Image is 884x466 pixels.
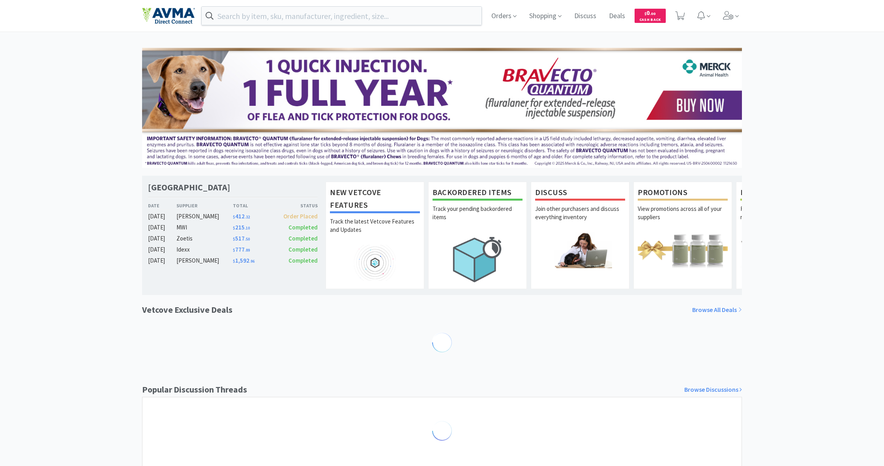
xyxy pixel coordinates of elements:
a: $0.00Cash Back [635,5,666,26]
h1: Free Samples [740,186,830,201]
span: . 50 [245,237,250,242]
a: PromotionsView promotions across all of your suppliers [633,182,732,289]
img: 3ffb5edee65b4d9ab6d7b0afa510b01f.jpg [142,48,742,168]
span: $ [233,225,235,231]
img: hero_promotions.png [638,232,728,268]
span: 412 [233,212,250,220]
a: [DATE]Zoetis$517.50Completed [148,234,318,243]
span: Completed [288,235,318,242]
div: [DATE] [148,212,176,221]
div: Supplier [176,202,233,209]
span: Completed [288,246,318,253]
h1: Backordered Items [433,186,523,201]
span: Order Placed [283,212,318,220]
div: MWI [176,223,233,232]
span: . 00 [650,11,656,16]
a: Free SamplesRequest free samples on the newest veterinary products [736,182,835,289]
div: [DATE] [148,256,176,265]
p: Join other purchasers and discuss everything inventory [535,205,625,232]
img: hero_discuss.png [535,232,625,268]
span: $ [233,259,235,264]
h1: [GEOGRAPHIC_DATA] [148,182,230,193]
span: . 89 [245,248,250,253]
p: Track your pending backordered items [433,205,523,232]
h1: Popular Discussion Threads [142,383,247,396]
span: Cash Back [639,18,661,23]
a: Discuss [571,13,599,20]
a: Browse Discussions [684,385,742,395]
div: Zoetis [176,234,233,243]
div: [PERSON_NAME] [176,212,233,221]
a: New Vetcove FeaturesTrack the latest Vetcove Features and Updates [326,182,424,289]
p: Request free samples on the newest veterinary products [740,205,830,232]
a: Browse All Deals [692,305,742,315]
a: [DATE][PERSON_NAME]$1,592.96Completed [148,256,318,265]
span: Completed [288,257,318,264]
div: Idexx [176,245,233,254]
span: Completed [288,224,318,231]
img: hero_feature_roadmap.png [330,245,420,281]
a: [DATE][PERSON_NAME]$412.32Order Placed [148,212,318,221]
span: $ [233,214,235,220]
input: Search by item, sku, manufacturer, ingredient, size... [202,7,481,25]
span: $ [233,248,235,253]
span: . 10 [245,225,250,231]
div: Date [148,202,176,209]
span: . 96 [249,259,255,264]
a: [DATE]MWI$215.10Completed [148,223,318,232]
div: [DATE] [148,245,176,254]
a: Deals [606,13,628,20]
span: 0 [644,9,656,17]
img: hero_samples.png [740,232,830,268]
img: e4e33dab9f054f5782a47901c742baa9_102.png [142,8,195,24]
span: 1,592 [233,257,255,264]
a: DiscussJoin other purchasers and discuss everything inventory [531,182,629,289]
span: $ [233,237,235,242]
span: 777 [233,246,250,253]
img: hero_backorders.png [433,232,523,286]
a: Backordered ItemsTrack your pending backordered items [428,182,527,289]
span: . 32 [245,214,250,220]
p: Track the latest Vetcove Features and Updates [330,217,420,245]
div: Status [275,202,318,209]
h1: Vetcove Exclusive Deals [142,303,232,317]
div: [DATE] [148,223,176,232]
div: [PERSON_NAME] [176,256,233,265]
span: $ [644,11,646,16]
p: View promotions across all of your suppliers [638,205,728,232]
div: [DATE] [148,234,176,243]
span: 517 [233,235,250,242]
span: 215 [233,224,250,231]
div: Total [233,202,275,209]
h1: New Vetcove Features [330,186,420,213]
h1: Discuss [535,186,625,201]
a: [DATE]Idexx$777.89Completed [148,245,318,254]
h1: Promotions [638,186,728,201]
